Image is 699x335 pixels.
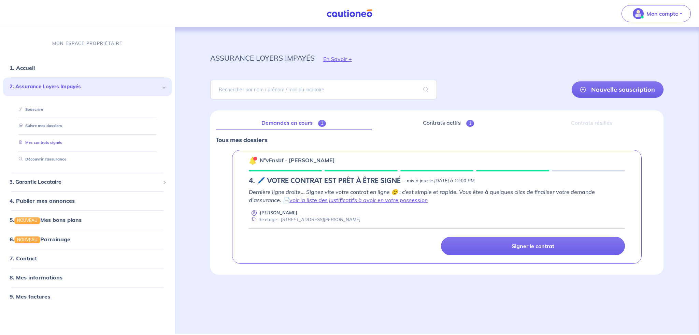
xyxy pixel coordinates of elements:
div: 1. Accueil [3,61,172,75]
input: Rechercher par nom / prénom / mail du locataire [210,80,437,100]
a: 7. Contact [10,255,37,262]
a: 1. Accueil [10,65,35,72]
p: Tous mes dossiers [216,136,658,144]
a: Demandes en cours1 [216,116,372,130]
a: 6.NOUVEAUParrainage [10,236,70,243]
a: 5.NOUVEAUMes bons plans [10,217,82,224]
img: illu_account_valid_menu.svg [633,8,644,19]
div: 9. Mes factures [3,290,172,303]
div: Mes contrats signés [11,137,164,149]
a: 8. Mes informations [10,274,62,281]
a: 9. Mes factures [10,293,50,300]
span: search [415,80,437,99]
button: En Savoir + [315,49,360,69]
p: MON ESPACE PROPRIÉTAIRE [52,40,123,47]
a: Mes contrats signés [16,140,62,145]
div: 2. Assurance Loyers Impayés [3,78,172,96]
a: Suivre mes dossiers [16,124,62,128]
a: Nouvelle souscription [572,81,664,98]
div: 6.NOUVEAUParrainage [3,232,172,246]
a: 4. Publier mes annonces [10,198,75,204]
a: Découvrir l'assurance [16,157,66,162]
h5: 4. 🖊️ VOTRE CONTRAT EST PRÊT À ÊTRE SIGNÉ [249,177,401,185]
div: 3e etage - [STREET_ADDRESS][PERSON_NAME] [249,216,360,223]
p: - mis à jour le [DATE] à 12:00 PM [403,178,474,184]
p: Mon compte [646,10,678,18]
p: assurance loyers impayés [210,52,315,64]
div: Souscrire [11,104,164,115]
span: 1 [318,120,326,127]
div: 3. Garantie Locataire [3,176,172,189]
div: Découvrir l'assurance [11,154,164,165]
p: Signer le contrat [512,243,554,249]
a: Contrats actifs1 [377,116,520,130]
div: 8. Mes informations [3,271,172,284]
img: 🔔 [249,156,257,165]
button: illu_account_valid_menu.svgMon compte [622,5,691,22]
a: Souscrire [16,107,43,112]
p: n°vFnsbf - [PERSON_NAME] [260,156,335,164]
img: Cautioneo [324,9,375,18]
span: 1 [466,120,474,127]
p: Dernière ligne droite... Signez vite votre contrat en ligne 😉 : c’est simple et rapide. Vous êtes... [249,188,625,204]
div: state: SIGNING-CONTRACT-IN-PROGRESS, Context: NEW,NO-CERTIFICATE,ALONE,LESSOR-DOCUMENTS [249,177,625,185]
span: 3. Garantie Locataire [10,178,160,186]
div: 5.NOUVEAUMes bons plans [3,213,172,227]
a: voir la liste des justificatifs à avoir en votre possession [289,197,428,203]
p: [PERSON_NAME] [260,210,297,216]
div: 4. Publier mes annonces [3,194,172,208]
a: Signer le contrat [441,237,625,255]
div: Suivre mes dossiers [11,121,164,132]
span: 2. Assurance Loyers Impayés [10,83,160,91]
div: 7. Contact [3,252,172,265]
